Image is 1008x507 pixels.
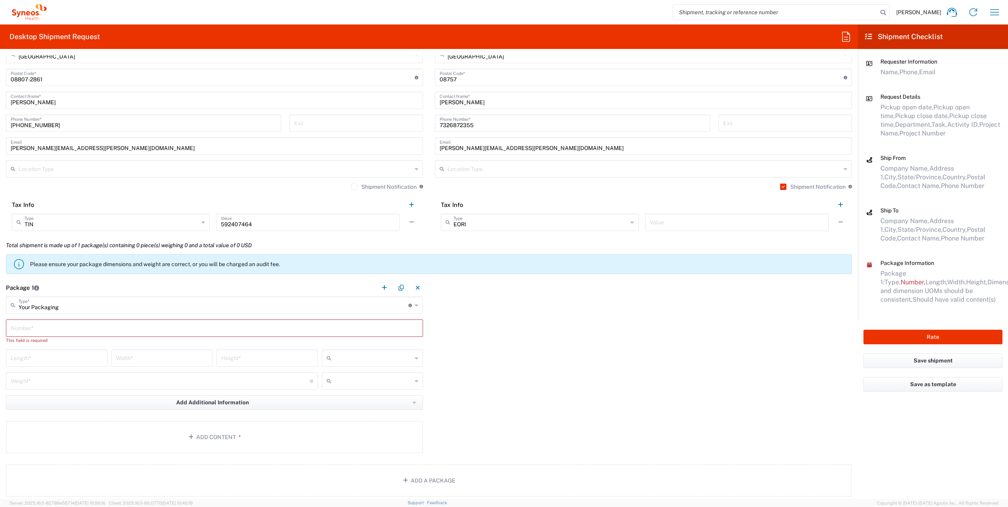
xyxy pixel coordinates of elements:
h2: Shipment Checklist [865,32,943,41]
span: Name, [880,68,899,76]
span: Server: 2025.16.0-82789e55714 [9,501,105,505]
a: Support [408,500,427,505]
span: Company Name, [880,165,929,172]
span: [DATE] 10:56:16 [75,501,105,505]
label: Shipment Notification [351,184,417,190]
span: City, [884,173,897,181]
div: This field is required [6,337,423,344]
span: Pickup open date, [880,103,933,111]
span: Ship From [880,155,906,161]
span: Requester Information [880,58,937,65]
button: Save as template [863,377,1002,392]
button: Add a Package [6,464,852,497]
span: Height, [966,278,987,286]
span: Phone Number [941,182,984,190]
span: Phone, [899,68,919,76]
span: Length, [925,278,947,286]
span: Project Number [899,130,946,137]
span: State/Province, [897,226,942,233]
input: Shipment, tracking or reference number [673,5,878,20]
span: Contact Name, [897,182,941,190]
a: Feedback [427,500,447,505]
p: Please ensure your package dimensions and weight are correct, or you will be charged an audit fee. [30,261,848,268]
span: Country, [942,173,967,181]
h2: Desktop Shipment Request [9,32,100,41]
span: Request Details [880,94,920,100]
span: Package Information [880,260,934,266]
span: Email [919,68,936,76]
span: Department, [895,121,931,128]
span: Company Name, [880,217,929,225]
button: Add Additional Information [6,395,423,410]
h2: Package 1 [6,284,39,292]
label: Shipment Notification [780,184,846,190]
span: [PERSON_NAME] [896,9,941,16]
span: Ship To [880,207,899,214]
span: Width, [947,278,966,286]
h2: Tax Info [12,201,34,209]
button: Rate [863,330,1002,344]
span: Package 1: [880,270,906,286]
span: Copyright © [DATE]-[DATE] Agistix Inc., All Rights Reserved [877,499,999,507]
span: Client: 2025.16.0-8fc0770 [109,501,193,505]
span: Pickup close date, [895,112,949,120]
span: Country, [942,226,967,233]
span: Activity ID, [947,121,979,128]
span: Number, [901,278,925,286]
span: Add Additional Information [176,399,249,406]
span: Task, [931,121,947,128]
span: Contact Name, [897,235,941,242]
button: Save shipment [863,353,1002,368]
button: Add Content* [6,421,423,453]
span: [DATE] 10:40:19 [162,501,193,505]
span: City, [884,226,897,233]
span: Should have valid content(s) [912,296,996,303]
span: Type, [884,278,901,286]
h2: Tax Info [441,201,463,209]
span: State/Province, [897,173,942,181]
span: Phone Number [941,235,984,242]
